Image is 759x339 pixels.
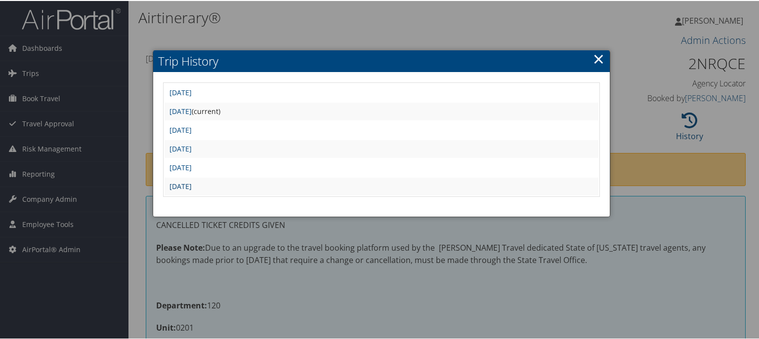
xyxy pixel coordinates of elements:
[169,181,192,190] a: [DATE]
[165,102,598,119] td: (current)
[169,143,192,152] a: [DATE]
[169,87,192,96] a: [DATE]
[169,162,192,171] a: [DATE]
[153,49,610,71] h2: Trip History
[169,124,192,134] a: [DATE]
[593,48,604,68] a: ×
[169,106,192,115] a: [DATE]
